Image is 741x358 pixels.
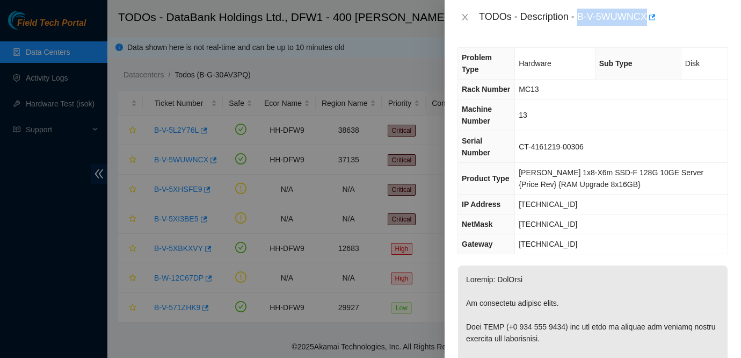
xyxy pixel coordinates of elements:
[462,53,492,74] span: Problem Type
[462,174,509,183] span: Product Type
[462,85,510,94] span: Rack Number
[685,59,700,68] span: Disk
[461,13,469,22] span: close
[519,168,703,189] span: [PERSON_NAME] 1x8-X6m SSD-F 128G 10GE Server {Price Rev} {RAM Upgrade 8x16GB}
[519,85,539,94] span: MC13
[519,240,577,248] span: [TECHNICAL_ID]
[462,200,500,209] span: IP Address
[519,200,577,209] span: [TECHNICAL_ID]
[462,137,490,157] span: Serial Number
[519,142,584,151] span: CT-4161219-00306
[519,59,551,68] span: Hardware
[479,9,728,26] div: TODOs - Description - B-V-5WUWNCX
[462,240,493,248] span: Gateway
[462,105,492,125] span: Machine Number
[599,59,633,68] span: Sub Type
[462,220,493,228] span: NetMask
[457,12,473,23] button: Close
[519,220,577,228] span: [TECHNICAL_ID]
[519,111,527,119] span: 13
